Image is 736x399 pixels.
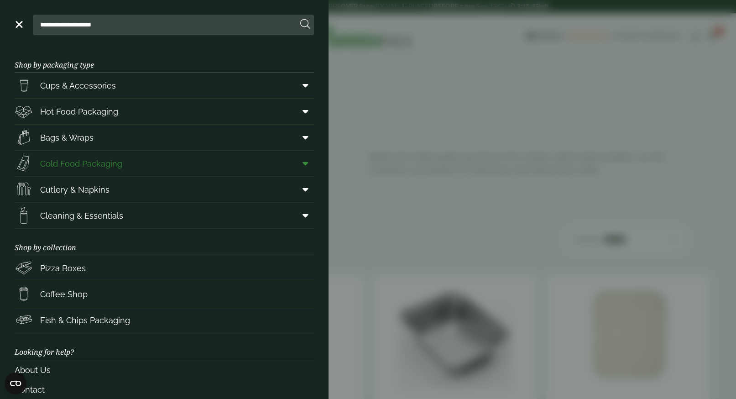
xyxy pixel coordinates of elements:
span: Cups & Accessories [40,79,116,92]
a: Cutlery & Napkins [15,177,314,202]
img: open-wipe.svg [15,206,33,225]
img: Deli_box.svg [15,102,33,121]
img: Pizza_boxes.svg [15,259,33,277]
span: Fish & Chips Packaging [40,314,130,326]
a: Hot Food Packaging [15,99,314,124]
h3: Shop by collection [15,229,314,255]
span: Bags & Wraps [40,131,94,144]
a: Coffee Shop [15,281,314,307]
h3: Shop by packaging type [15,46,314,73]
img: HotDrink_paperCup.svg [15,285,33,303]
span: Cleaning & Essentials [40,210,123,222]
img: Sandwich_box.svg [15,154,33,173]
a: Bags & Wraps [15,125,314,150]
span: Coffee Shop [40,288,88,300]
a: Cups & Accessories [15,73,314,98]
span: Cutlery & Napkins [40,184,110,196]
a: Cleaning & Essentials [15,203,314,228]
span: Pizza Boxes [40,262,86,274]
button: Open CMP widget [5,373,26,394]
a: Pizza Boxes [15,255,314,281]
h3: Looking for help? [15,333,314,360]
a: Fish & Chips Packaging [15,307,314,333]
img: PintNhalf_cup.svg [15,76,33,94]
img: FishNchip_box.svg [15,311,33,329]
a: About Us [15,360,314,380]
img: Paper_carriers.svg [15,128,33,147]
img: Cutlery.svg [15,180,33,199]
span: Hot Food Packaging [40,105,118,118]
a: Cold Food Packaging [15,151,314,176]
span: Cold Food Packaging [40,157,122,170]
